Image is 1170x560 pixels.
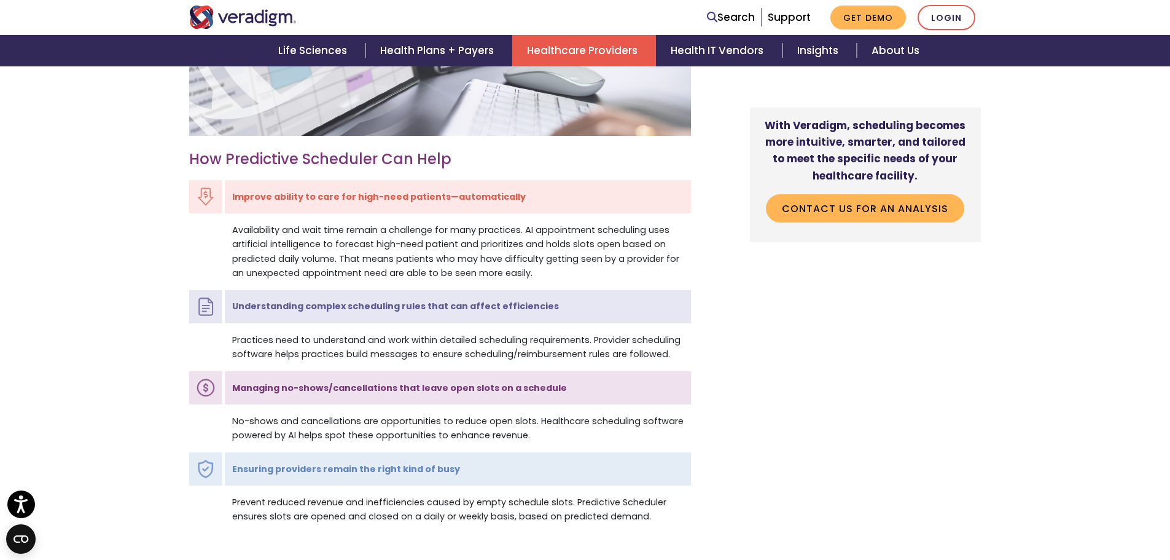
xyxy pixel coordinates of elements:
a: About Us [857,35,934,66]
td: Availability and wait time remain a challenge for many practices. AI appointment scheduling uses ... [224,215,691,289]
a: Get Demo [830,6,906,30]
button: Open CMP widget [6,524,36,554]
img: icon-note.svg [197,298,215,316]
img: Veradigm logo [189,6,297,29]
img: icon-down-arrow-dollarsign.svg [197,187,215,206]
iframe: Drift Chat Widget [934,471,1155,545]
a: Health IT Vendors [656,35,782,66]
a: Insights [782,35,857,66]
a: Login [918,5,975,30]
img: icon-circle-dollarsign.svg [197,379,215,397]
a: Contact us for an Analysis [766,194,964,223]
h3: How Predictive Scheduler Can Help [189,151,691,168]
a: Life Sciences [263,35,365,66]
img: icon-shield-checkmark.svg [197,460,215,478]
td: Prevent reduced revenue and inefficiencies caused by empty schedule slots. Predictive Scheduler e... [224,487,691,532]
a: Healthcare Providers [512,35,656,66]
strong: Understanding complex scheduling rules that can affect efficiencies [232,300,559,312]
strong: With Veradigm, scheduling becomes more intuitive, smarter, and tailored to meet the specific need... [765,118,965,183]
a: Support [768,10,811,25]
a: Search [707,9,755,26]
strong: Ensuring providers remain the right kind of busy [232,463,460,475]
strong: Managing no-shows/cancellations that leave open slots on a schedule [232,382,567,394]
a: Health Plans + Payers [365,35,512,66]
strong: Improve ability to care for high-need patients—automatically [232,191,526,203]
td: Practices need to understand and work within detailed scheduling requirements. Provider schedulin... [224,325,691,370]
td: No-shows and cancellations are opportunities to reduce open slots. Healthcare scheduling software... [224,406,691,451]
